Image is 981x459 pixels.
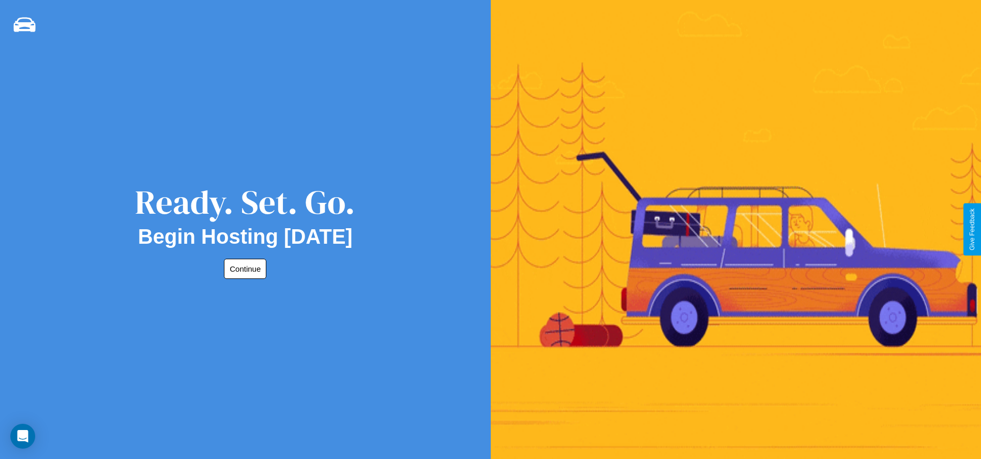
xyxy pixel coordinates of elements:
div: Give Feedback [969,209,976,250]
button: Continue [224,259,266,279]
div: Open Intercom Messenger [10,424,35,449]
div: Ready. Set. Go. [135,179,355,225]
h2: Begin Hosting [DATE] [138,225,353,248]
